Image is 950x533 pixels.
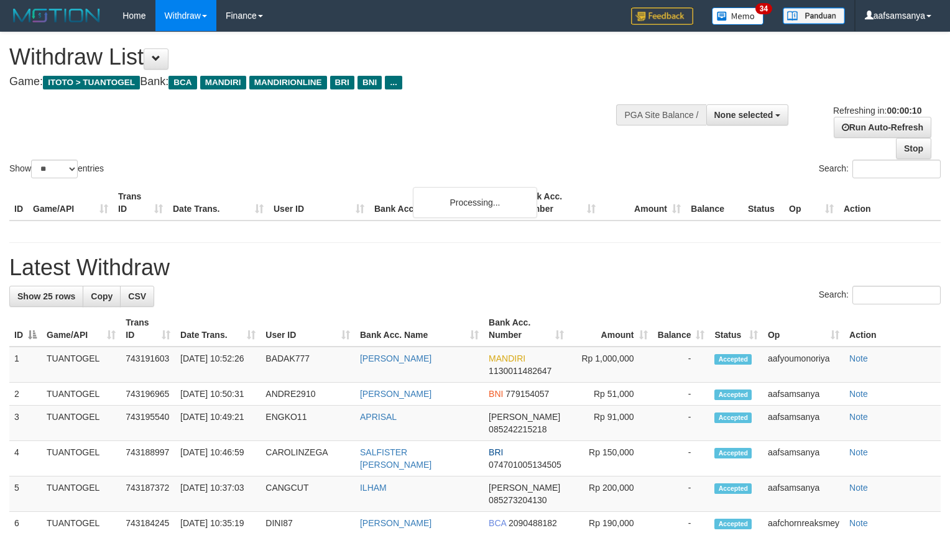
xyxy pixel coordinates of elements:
[113,185,168,221] th: Trans ID
[489,483,560,493] span: [PERSON_NAME]
[569,347,653,383] td: Rp 1,000,000
[121,347,175,383] td: 743191603
[28,185,113,221] th: Game/API
[819,286,941,304] label: Search:
[9,347,42,383] td: 1
[784,185,839,221] th: Op
[569,476,653,512] td: Rp 200,000
[763,347,844,383] td: aafyoumonoriya
[9,6,104,25] img: MOTION_logo.png
[783,7,845,24] img: panduan.png
[714,412,752,423] span: Accepted
[653,383,710,406] td: -
[42,406,121,441] td: TUANTOGEL
[819,160,941,178] label: Search:
[360,483,387,493] a: ILHAM
[849,389,868,399] a: Note
[91,291,113,301] span: Copy
[175,406,261,441] td: [DATE] 10:49:21
[9,185,28,221] th: ID
[385,76,402,89] span: ...
[31,160,78,178] select: Showentries
[9,311,42,347] th: ID: activate to sort column descending
[120,286,154,307] a: CSV
[42,441,121,476] td: TUANTOGEL
[849,483,868,493] a: Note
[714,110,773,120] span: None selected
[763,441,844,476] td: aafsamsanya
[489,460,561,470] span: Copy 074701005134505 to clipboard
[489,412,560,422] span: [PERSON_NAME]
[509,518,557,528] span: Copy 2090488182 to clipboard
[249,76,327,89] span: MANDIRIONLINE
[9,476,42,512] td: 5
[709,311,762,347] th: Status: activate to sort column ascending
[175,311,261,347] th: Date Trans.: activate to sort column ascending
[261,383,355,406] td: ANDRE2910
[9,160,104,178] label: Show entries
[653,441,710,476] td: -
[360,389,431,399] a: [PERSON_NAME]
[743,185,784,221] th: Status
[261,441,355,476] td: CAROLINZEGA
[175,383,261,406] td: [DATE] 10:50:31
[330,76,354,89] span: BRI
[844,311,941,347] th: Action
[43,76,140,89] span: ITOTO > TUANTOGEL
[653,406,710,441] td: -
[261,311,355,347] th: User ID: activate to sort column ascending
[763,476,844,512] td: aafsamsanya
[489,495,546,505] span: Copy 085273204130 to clipboard
[121,406,175,441] td: 743195540
[616,104,706,125] div: PGA Site Balance /
[9,286,83,307] a: Show 25 rows
[714,389,752,400] span: Accepted
[887,106,921,116] strong: 00:00:10
[852,160,941,178] input: Search:
[168,185,269,221] th: Date Trans.
[706,104,789,125] button: None selected
[261,476,355,512] td: CANGCUT
[834,117,931,138] a: Run Auto-Refresh
[714,354,752,365] span: Accepted
[515,185,601,221] th: Bank Acc. Number
[357,76,382,89] span: BNI
[653,311,710,347] th: Balance: activate to sort column ascending
[9,45,621,70] h1: Withdraw List
[369,185,515,221] th: Bank Acc. Name
[852,286,941,304] input: Search:
[489,424,546,434] span: Copy 085242215218 to clipboard
[128,291,146,301] span: CSV
[601,185,686,221] th: Amount
[360,447,431,470] a: SALFISTER [PERSON_NAME]
[269,185,369,221] th: User ID
[168,76,196,89] span: BCA
[569,383,653,406] td: Rp 51,000
[839,185,941,221] th: Action
[653,476,710,512] td: -
[121,476,175,512] td: 743187372
[489,366,551,376] span: Copy 1130011482647 to clipboard
[755,3,772,14] span: 34
[489,389,503,399] span: BNI
[896,138,931,159] a: Stop
[9,255,941,280] h1: Latest Withdraw
[631,7,693,25] img: Feedback.jpg
[360,353,431,363] a: [PERSON_NAME]
[686,185,743,221] th: Balance
[653,347,710,383] td: -
[9,441,42,476] td: 4
[569,441,653,476] td: Rp 150,000
[833,106,921,116] span: Refreshing in:
[261,406,355,441] td: ENGKO11
[569,311,653,347] th: Amount: activate to sort column ascending
[484,311,569,347] th: Bank Acc. Number: activate to sort column ascending
[355,311,484,347] th: Bank Acc. Name: activate to sort column ascending
[121,383,175,406] td: 743196965
[9,76,621,88] h4: Game: Bank:
[849,518,868,528] a: Note
[360,412,397,422] a: APRISAL
[175,441,261,476] td: [DATE] 10:46:59
[763,383,844,406] td: aafsamsanya
[42,311,121,347] th: Game/API: activate to sort column ascending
